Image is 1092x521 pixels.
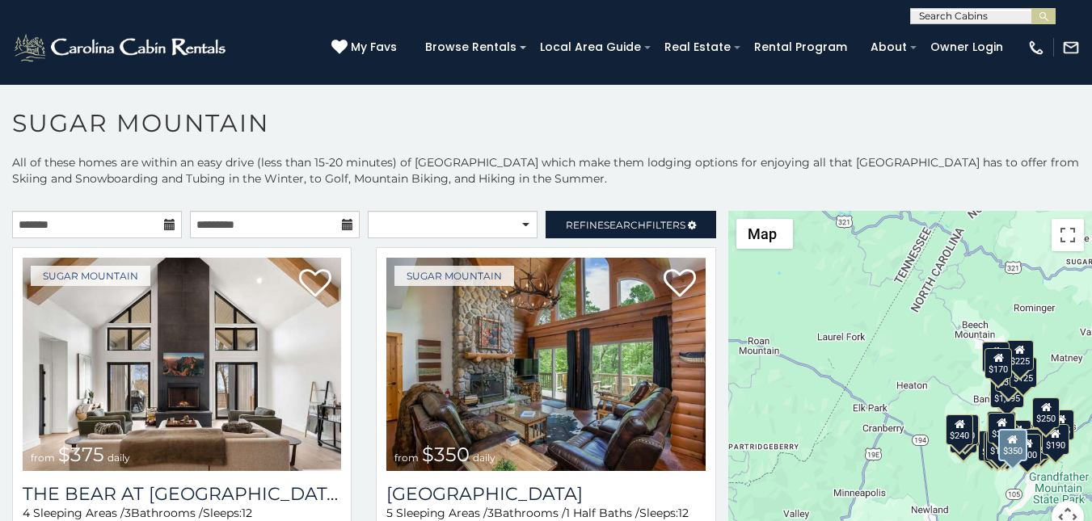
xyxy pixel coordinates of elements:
span: daily [473,452,495,464]
a: About [862,35,915,60]
span: 3 [487,506,494,520]
a: The Bear At Sugar Mountain from $375 daily [23,258,341,471]
div: $195 [1022,429,1049,460]
span: from [31,452,55,464]
a: RefineSearchFilters [546,211,715,238]
div: $190 [987,411,1014,442]
div: $240 [982,342,1010,372]
span: Search [604,219,646,231]
span: 5 [386,506,393,520]
span: Refine Filters [566,219,685,231]
div: $225 [1006,340,1034,371]
button: Change map style [736,219,793,249]
span: 1 Half Baths / [566,506,639,520]
div: $500 [1014,434,1041,464]
h3: The Bear At Sugar Mountain [23,483,341,505]
a: Add to favorites [299,267,331,301]
a: My Favs [331,39,401,57]
span: 4 [23,506,30,520]
div: $190 [1042,423,1069,454]
a: The Bear At [GEOGRAPHIC_DATA] [23,483,341,505]
a: Sugar Mountain [31,266,150,286]
img: White-1-2.png [12,32,230,64]
div: $355 [950,422,977,452]
div: $155 [984,431,1011,461]
div: $350 [997,429,1027,461]
div: $300 [988,412,1015,443]
span: Map [748,225,777,242]
div: $200 [1004,420,1031,451]
a: Real Estate [656,35,739,60]
div: $175 [986,430,1014,460]
span: 12 [242,506,252,520]
a: Grouse Moor Lodge from $350 daily [386,258,705,471]
a: Add to favorites [664,267,696,301]
div: $250 [1032,397,1060,427]
a: [GEOGRAPHIC_DATA] [386,483,705,505]
span: My Favs [351,39,397,56]
span: from [394,452,419,464]
div: $350 [993,431,1021,462]
a: Owner Login [922,35,1011,60]
h3: Grouse Moor Lodge [386,483,705,505]
div: $240 [946,414,973,444]
span: $375 [58,443,104,466]
img: phone-regular-white.png [1027,39,1045,57]
div: $265 [989,411,1016,442]
div: $170 [984,347,1012,378]
span: 12 [678,506,689,520]
img: The Bear At Sugar Mountain [23,258,341,471]
div: $155 [1047,410,1074,440]
div: $350 [995,360,1022,391]
img: Grouse Moor Lodge [386,258,705,471]
img: mail-regular-white.png [1062,39,1080,57]
span: daily [108,452,130,464]
span: $350 [422,443,470,466]
a: Sugar Mountain [394,266,514,286]
div: $125 [1010,357,1037,388]
a: Rental Program [746,35,855,60]
div: $1,095 [990,377,1024,408]
a: Local Area Guide [532,35,649,60]
a: Browse Rentals [417,35,525,60]
button: Toggle fullscreen view [1052,219,1084,251]
span: 3 [124,506,131,520]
